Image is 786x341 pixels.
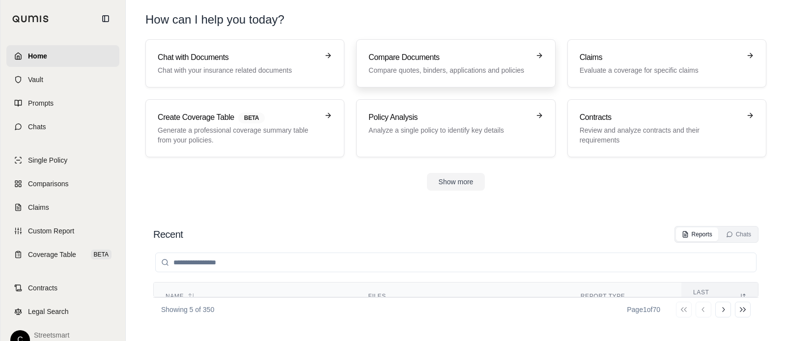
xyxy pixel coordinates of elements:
[238,113,265,123] span: BETA
[6,244,119,265] a: Coverage TableBETA
[28,283,57,293] span: Contracts
[158,52,318,63] h3: Chat with Documents
[580,112,740,123] h3: Contracts
[28,250,76,259] span: Coverage Table
[720,227,757,241] button: Chats
[28,75,43,85] span: Vault
[158,65,318,75] p: Chat with your insurance related documents
[6,69,119,90] a: Vault
[145,99,344,157] a: Create Coverage TableBETAGenerate a professional coverage summary table from your policies.
[28,51,47,61] span: Home
[98,11,113,27] button: Collapse sidebar
[145,12,766,28] h1: How can I help you today?
[6,220,119,242] a: Custom Report
[6,277,119,299] a: Contracts
[356,99,555,157] a: Policy AnalysisAnalyze a single policy to identify key details
[91,250,112,259] span: BETA
[368,112,529,123] h3: Policy Analysis
[569,283,681,311] th: Report Type
[12,15,49,23] img: Qumis Logo
[6,116,119,138] a: Chats
[161,305,214,314] p: Showing 5 of 350
[368,65,529,75] p: Compare quotes, binders, applications and policies
[28,179,68,189] span: Comparisons
[682,230,712,238] div: Reports
[6,301,119,322] a: Legal Search
[166,292,344,300] div: Name
[6,45,119,67] a: Home
[356,39,555,87] a: Compare DocumentsCompare quotes, binders, applications and policies
[158,125,318,145] p: Generate a professional coverage summary table from your policies.
[567,99,766,157] a: ContractsReview and analyze contracts and their requirements
[726,230,751,238] div: Chats
[28,226,74,236] span: Custom Report
[28,155,67,165] span: Single Policy
[28,307,69,316] span: Legal Search
[28,122,46,132] span: Chats
[28,98,54,108] span: Prompts
[28,202,49,212] span: Claims
[34,330,105,340] span: Streetsmart
[356,283,568,311] th: Files
[580,52,740,63] h3: Claims
[6,149,119,171] a: Single Policy
[158,112,318,123] h3: Create Coverage Table
[580,65,740,75] p: Evaluate a coverage for specific claims
[6,173,119,195] a: Comparisons
[627,305,660,314] div: Page 1 of 70
[6,92,119,114] a: Prompts
[6,197,119,218] a: Claims
[676,227,718,241] button: Reports
[145,39,344,87] a: Chat with DocumentsChat with your insurance related documents
[567,39,766,87] a: ClaimsEvaluate a coverage for specific claims
[693,288,746,304] div: Last modified
[427,173,485,191] button: Show more
[368,125,529,135] p: Analyze a single policy to identify key details
[580,125,740,145] p: Review and analyze contracts and their requirements
[153,227,183,241] h2: Recent
[368,52,529,63] h3: Compare Documents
